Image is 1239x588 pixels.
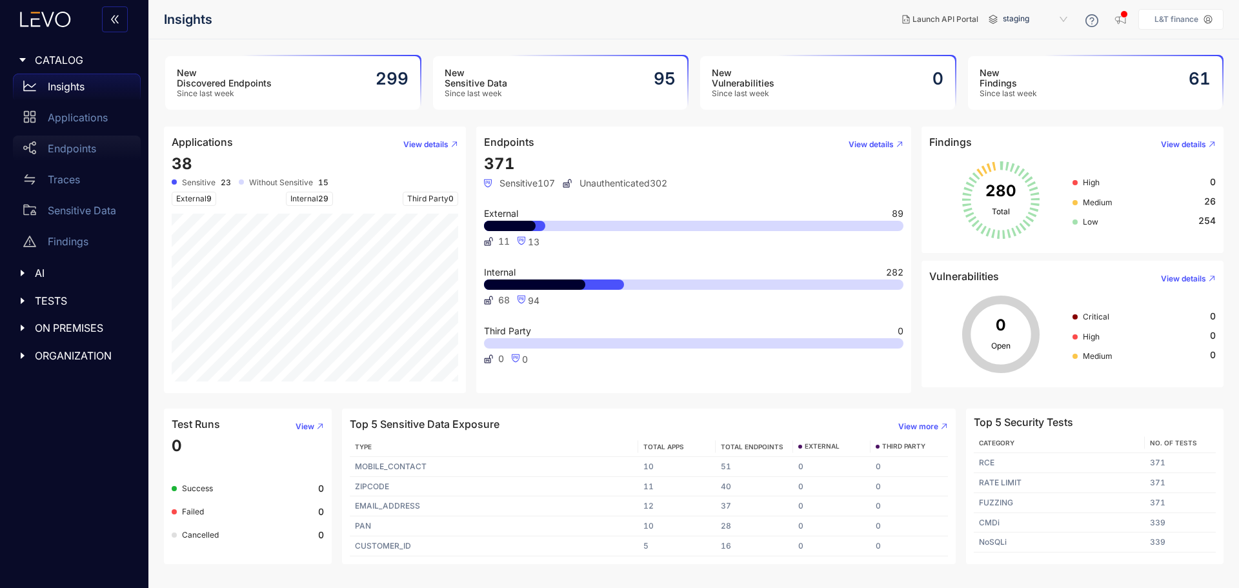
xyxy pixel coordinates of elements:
[1145,473,1216,493] td: 371
[484,209,518,218] span: External
[805,443,840,451] span: EXTERNAL
[350,477,638,497] td: ZIPCODE
[48,236,88,247] p: Findings
[1083,351,1113,361] span: Medium
[1083,332,1100,341] span: High
[932,69,943,88] h2: 0
[638,496,716,516] td: 12
[793,457,871,477] td: 0
[563,178,667,188] span: Unauthenticated 302
[221,178,231,187] b: 23
[1154,15,1198,24] p: L&T finance
[18,56,27,65] span: caret-right
[638,516,716,536] td: 10
[716,536,793,556] td: 16
[182,178,216,187] span: Sensitive
[355,443,372,451] span: TYPE
[871,516,948,536] td: 0
[974,493,1144,513] td: FUZZING
[8,287,141,314] div: TESTS
[110,14,120,26] span: double-left
[350,536,638,556] td: CUSTOMER_ID
[18,269,27,278] span: caret-right
[888,416,948,437] button: View more
[1210,330,1216,341] span: 0
[974,473,1144,493] td: RATE LIMIT
[350,418,499,430] h4: Top 5 Sensitive Data Exposure
[403,192,458,206] span: Third Party
[1145,453,1216,473] td: 371
[18,296,27,305] span: caret-right
[712,68,774,88] h3: New Vulnerabilities
[172,136,233,148] h4: Applications
[898,327,903,336] span: 0
[182,483,213,493] span: Success
[929,270,999,282] h4: Vulnerabilities
[18,323,27,332] span: caret-right
[1145,493,1216,513] td: 371
[882,443,925,451] span: THIRD PARTY
[13,74,141,105] a: Insights
[498,236,510,247] span: 11
[48,205,116,216] p: Sensitive Data
[979,439,1014,447] span: Category
[793,516,871,536] td: 0
[484,154,515,173] span: 371
[912,15,978,24] span: Launch API Portal
[716,496,793,516] td: 37
[13,167,141,198] a: Traces
[445,89,507,98] span: Since last week
[892,9,989,30] button: Launch API Portal
[716,457,793,477] td: 51
[528,295,539,306] span: 94
[886,268,903,277] span: 282
[318,530,324,540] b: 0
[1189,69,1211,88] h2: 61
[974,532,1144,553] td: NoSQLi
[522,354,528,365] span: 0
[484,178,555,188] span: Sensitive 107
[48,112,108,123] p: Applications
[177,68,272,88] h3: New Discovered Endpoints
[318,194,328,203] span: 29
[793,536,871,556] td: 0
[35,54,130,66] span: CATALOG
[448,194,454,203] span: 0
[8,342,141,369] div: ORGANIZATION
[13,105,141,136] a: Applications
[376,69,408,88] h2: 299
[892,209,903,218] span: 89
[35,350,130,361] span: ORGANIZATION
[18,351,27,360] span: caret-right
[35,322,130,334] span: ON PREMISES
[445,68,507,88] h3: New Sensitive Data
[929,136,972,148] h4: Findings
[974,453,1144,473] td: RCE
[1003,9,1070,30] span: staging
[296,422,314,431] span: View
[206,194,212,203] span: 9
[871,496,948,516] td: 0
[498,295,510,305] span: 68
[838,134,903,155] button: View details
[177,89,272,98] span: Since last week
[172,154,192,173] span: 38
[172,418,220,430] h4: Test Runs
[1151,134,1216,155] button: View details
[1145,532,1216,553] td: 339
[793,496,871,516] td: 0
[654,69,676,88] h2: 95
[1210,350,1216,360] span: 0
[172,436,182,455] span: 0
[13,198,141,228] a: Sensitive Data
[1150,439,1197,447] span: No. of Tests
[1161,274,1206,283] span: View details
[350,516,638,536] td: PAN
[1145,513,1216,533] td: 339
[898,422,938,431] span: View more
[980,89,1037,98] span: Since last week
[871,457,948,477] td: 0
[35,267,130,279] span: AI
[286,192,333,206] span: Internal
[182,507,204,516] span: Failed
